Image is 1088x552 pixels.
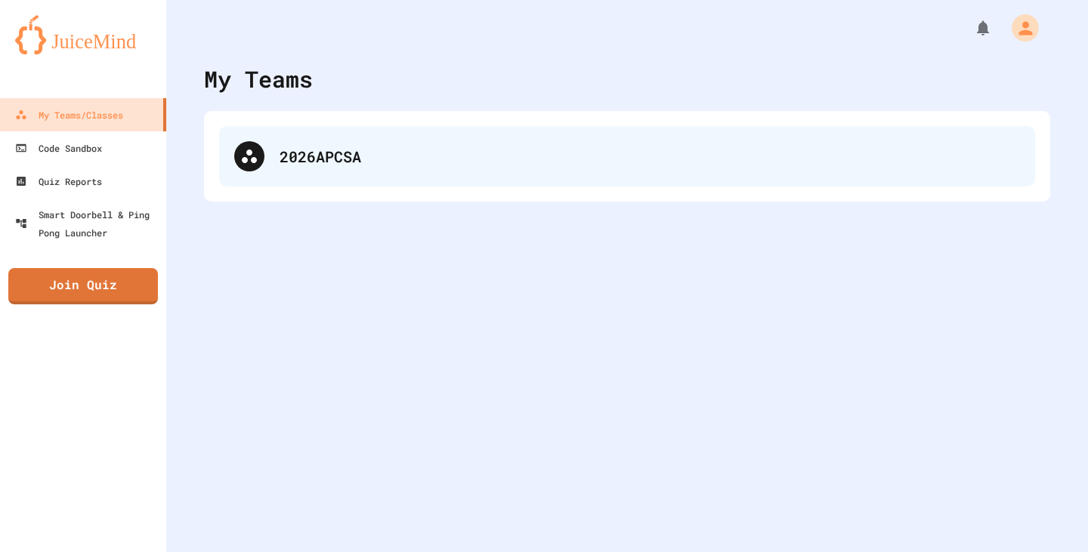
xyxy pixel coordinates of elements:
[219,126,1035,187] div: 2026APCSA
[15,205,160,242] div: Smart Doorbell & Ping Pong Launcher
[15,106,123,124] div: My Teams/Classes
[996,11,1043,45] div: My Account
[15,15,151,54] img: logo-orange.svg
[204,62,313,96] div: My Teams
[8,268,158,304] a: Join Quiz
[280,145,1020,168] div: 2026APCSA
[946,15,996,41] div: My Notifications
[15,172,102,190] div: Quiz Reports
[15,139,102,157] div: Code Sandbox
